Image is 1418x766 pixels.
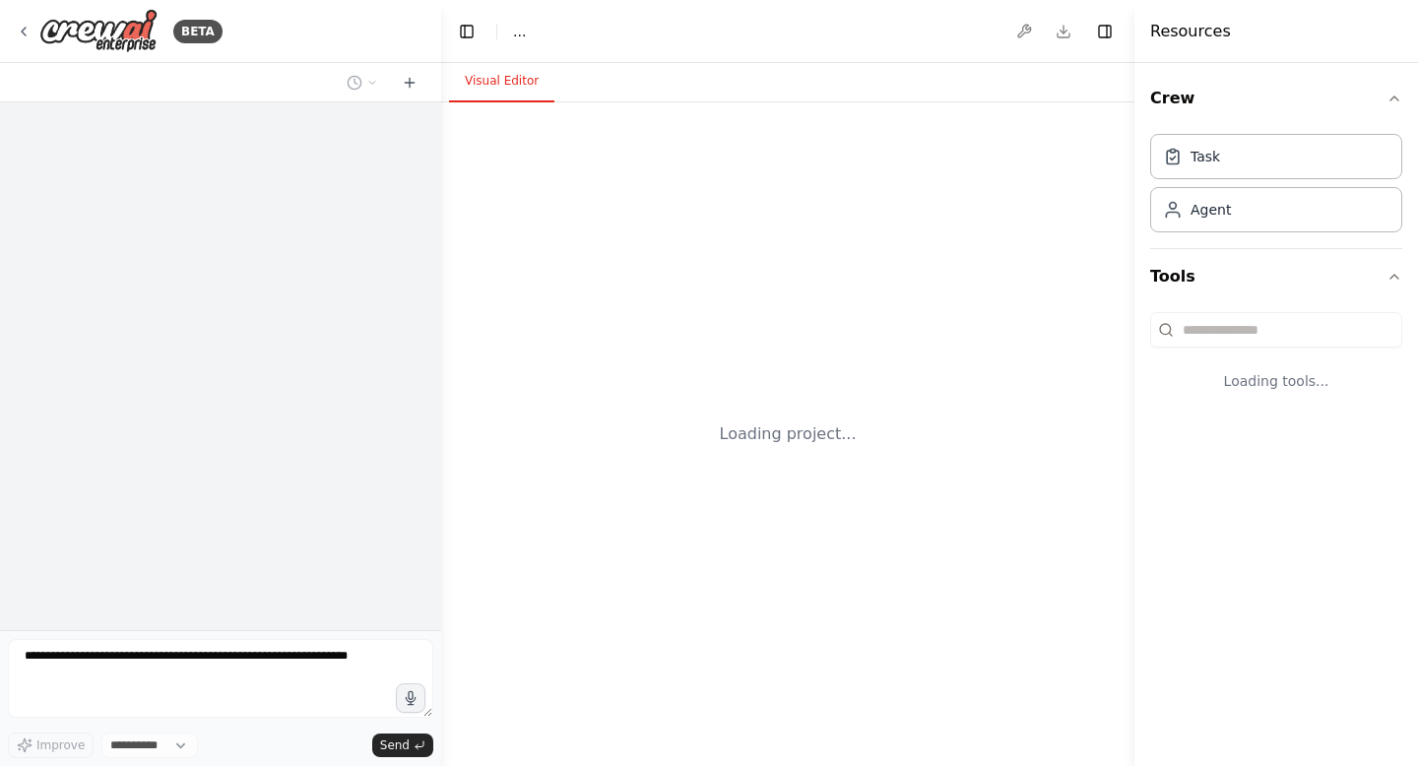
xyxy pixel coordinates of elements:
span: ... [513,22,526,41]
div: Tools [1150,304,1402,422]
h4: Resources [1150,20,1231,43]
span: Improve [36,737,85,753]
button: Improve [8,733,94,758]
img: Logo [39,9,158,53]
button: Hide left sidebar [453,18,481,45]
button: Crew [1150,71,1402,126]
div: Agent [1191,200,1231,220]
button: Visual Editor [449,61,554,102]
button: Click to speak your automation idea [396,683,425,713]
div: Loading project... [720,422,857,446]
button: Hide right sidebar [1091,18,1119,45]
div: Crew [1150,126,1402,248]
div: Loading tools... [1150,355,1402,407]
nav: breadcrumb [513,22,526,41]
div: BETA [173,20,223,43]
button: Tools [1150,249,1402,304]
span: Send [380,737,410,753]
button: Send [372,734,433,757]
div: Task [1191,147,1220,166]
button: Start a new chat [394,71,425,95]
button: Switch to previous chat [339,71,386,95]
